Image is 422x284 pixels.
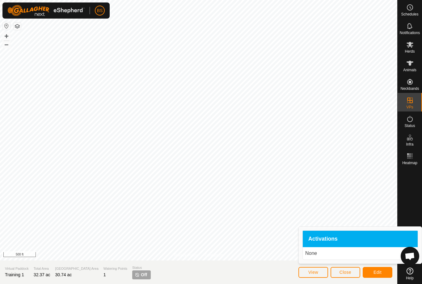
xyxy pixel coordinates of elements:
[401,12,418,16] span: Schedules
[55,272,72,277] span: 30.74 ac
[398,265,422,282] a: Help
[132,265,151,270] span: Status
[55,266,99,271] span: [GEOGRAPHIC_DATA] Area
[97,7,103,14] span: BS
[103,272,106,277] span: 1
[174,252,197,258] a: Privacy Policy
[403,68,416,72] span: Animals
[340,270,351,275] span: Close
[406,142,413,146] span: Infra
[5,272,24,277] span: Training 1
[34,266,50,271] span: Total Area
[14,23,21,30] button: Map Layers
[3,41,10,48] button: –
[331,267,360,278] button: Close
[373,270,382,275] span: Edit
[404,124,415,128] span: Status
[405,50,415,53] span: Herds
[298,267,328,278] button: View
[308,270,318,275] span: View
[5,266,29,271] span: Virtual Paddock
[406,276,414,280] span: Help
[3,22,10,30] button: Reset Map
[402,161,417,165] span: Heatmap
[305,250,415,257] p: None
[7,5,85,16] img: Gallagher Logo
[400,87,419,90] span: Neckbands
[3,33,10,40] button: +
[205,252,223,258] a: Contact Us
[103,266,127,271] span: Watering Points
[308,236,338,242] span: Activations
[34,272,50,277] span: 32.37 ac
[135,272,140,277] img: turn-off
[406,105,413,109] span: VPs
[401,247,419,265] div: Open chat
[400,31,420,35] span: Notifications
[141,272,147,278] span: Off
[363,267,392,278] button: Edit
